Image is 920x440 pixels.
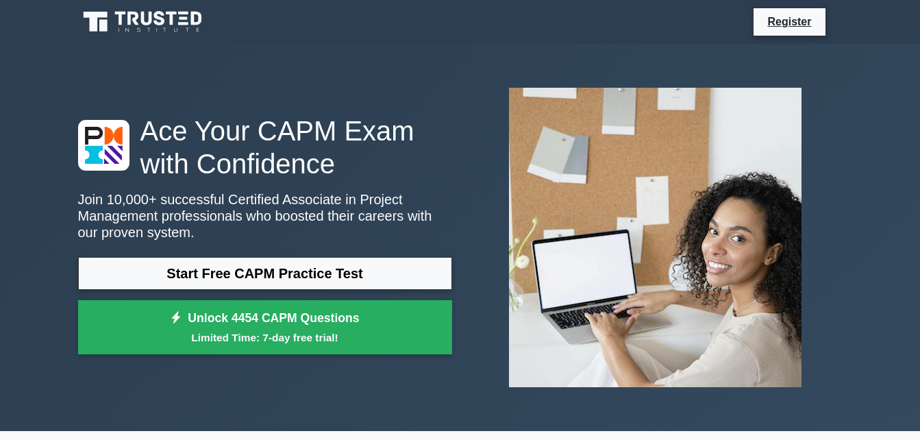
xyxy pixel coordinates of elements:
[78,191,452,241] p: Join 10,000+ successful Certified Associate in Project Management professionals who boosted their...
[95,330,435,345] small: Limited Time: 7-day free trial!
[759,13,819,30] a: Register
[78,114,452,180] h1: Ace Your CAPM Exam with Confidence
[78,300,452,355] a: Unlock 4454 CAPM QuestionsLimited Time: 7-day free trial!
[78,257,452,290] a: Start Free CAPM Practice Test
